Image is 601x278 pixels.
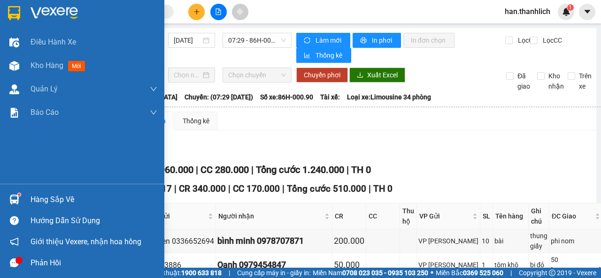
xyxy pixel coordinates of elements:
[200,164,249,175] span: CC 280.000
[316,35,343,45] span: Làm mới
[296,33,350,48] button: syncLàm mới
[185,92,253,102] span: Chuyến: (07:29 [DATE])
[210,4,227,20] button: file-add
[569,4,572,11] span: 1
[313,268,428,278] span: Miền Nam
[139,235,214,247] div: ck co lien 0336652694
[514,35,539,45] span: Lọc CR
[347,164,349,175] span: |
[31,61,63,70] span: Kho hàng
[369,183,371,194] span: |
[31,236,141,248] span: Giới thiệu Vexere, nhận hoa hồng
[579,4,595,20] button: caret-down
[567,4,574,11] sup: 1
[31,36,76,48] span: Điều hành xe
[31,106,59,118] span: Báo cáo
[228,68,285,82] span: Chọn chuyến
[287,183,366,194] span: Tổng cước 510.000
[31,256,157,270] div: Phản hồi
[10,216,19,225] span: question-circle
[403,33,455,48] button: In đơn chọn
[357,72,363,79] span: download
[418,236,478,246] div: VP [PERSON_NAME]
[549,270,555,276] span: copyright
[174,183,177,194] span: |
[237,8,243,15] span: aim
[233,183,280,194] span: CC 170.000
[181,269,222,277] strong: 1900 633 818
[510,268,512,278] span: |
[228,33,285,47] span: 07:29 - 86H-000.90
[417,229,480,253] td: VP Phan Thiết
[366,203,400,229] th: CC
[551,255,601,275] div: 50 [PERSON_NAME]
[349,68,405,83] button: downloadXuất Excel
[342,269,428,277] strong: 0708 023 035 - 0935 103 250
[497,6,558,17] span: han.thanhlich
[482,236,491,246] div: 10
[196,164,198,175] span: |
[320,92,340,102] span: Tài xế:
[150,109,157,116] span: down
[174,70,201,80] input: Chọn ngày
[304,37,312,45] span: sync
[353,33,401,48] button: printerIn phơi
[480,203,493,229] th: SL
[296,48,351,63] button: bar-chartThống kê
[493,203,529,229] th: Tên hàng
[494,236,527,246] div: bài
[551,236,601,246] div: phi nom
[463,269,503,277] strong: 0369 525 060
[530,260,547,270] div: bị đỏ
[251,164,254,175] span: |
[304,52,312,60] span: bar-chart
[193,8,200,15] span: plus
[431,271,433,275] span: ⚪️
[9,61,19,71] img: warehouse-icon
[334,258,364,271] div: 50.000
[347,92,431,102] span: Loại xe: Limousine 34 phòng
[10,237,19,246] span: notification
[418,260,478,270] div: VP [PERSON_NAME]
[217,258,331,271] div: Oanh 0979454847
[31,214,157,228] div: Hướng dẫn sử dụng
[351,164,371,175] span: TH 0
[530,231,547,251] div: thung giấy
[436,268,503,278] span: Miền Bắc
[228,183,231,194] span: |
[482,260,491,270] div: 1
[145,164,193,175] span: CR 960.000
[583,8,592,16] span: caret-down
[140,211,206,221] span: Người gửi
[9,38,19,47] img: warehouse-icon
[8,6,20,20] img: logo-vxr
[552,211,593,221] span: ĐC Giao
[372,35,393,45] span: In phơi
[215,8,222,15] span: file-add
[135,268,222,278] span: Hỗ trợ kỹ thuật:
[529,203,549,229] th: Ghi chú
[9,108,19,118] img: solution-icon
[217,234,331,248] div: bình minh 0978707871
[562,8,570,16] img: icon-new-feature
[68,61,85,71] span: mới
[10,258,19,267] span: message
[332,203,366,229] th: CR
[334,234,364,248] div: 200.000
[232,4,248,20] button: aim
[514,71,534,91] span: Đã giao
[575,71,595,91] span: Trên xe
[545,71,568,91] span: Kho nhận
[9,195,19,204] img: warehouse-icon
[9,84,19,94] img: warehouse-icon
[18,193,21,196] sup: 1
[360,37,368,45] span: printer
[417,253,480,277] td: VP Phan Thiết
[296,68,348,83] button: Chuyển phơi
[174,35,201,45] input: 15/09/2025
[367,70,398,80] span: Xuất Excel
[282,183,285,194] span: |
[316,50,344,60] span: Thống kê
[188,4,205,20] button: plus
[179,183,226,194] span: CR 340.000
